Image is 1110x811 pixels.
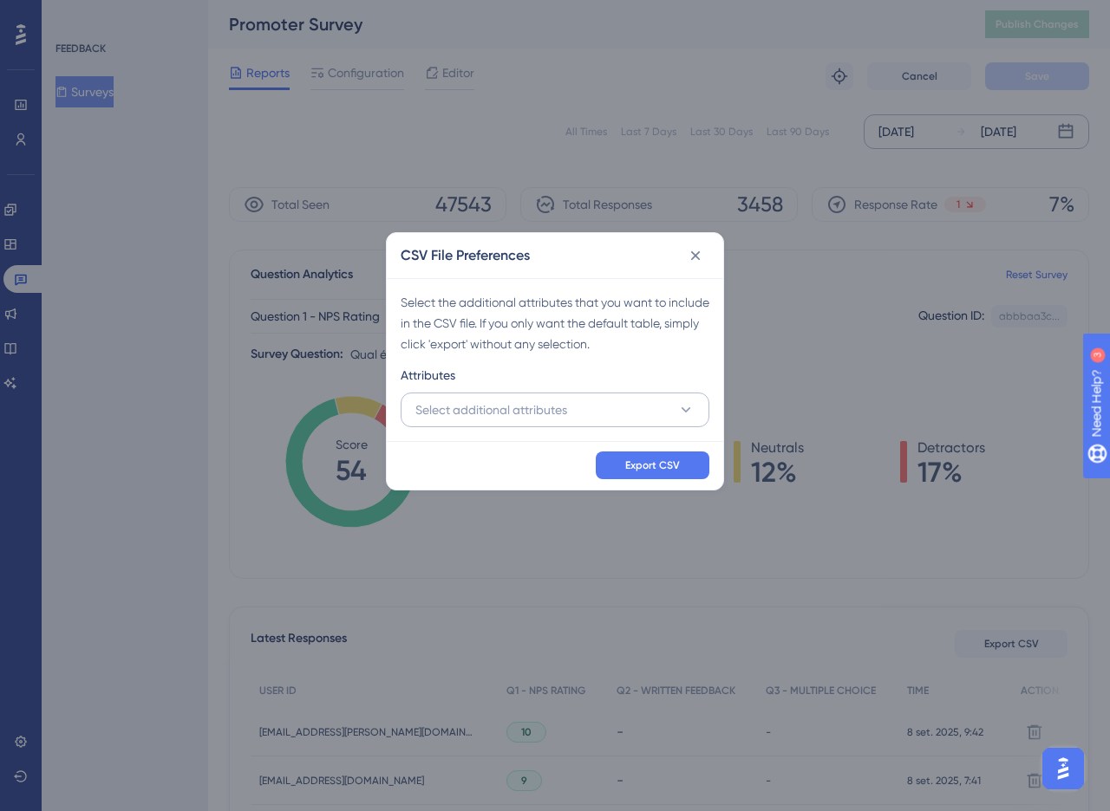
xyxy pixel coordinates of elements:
[401,365,455,386] span: Attributes
[41,4,108,25] span: Need Help?
[415,399,567,420] span: Select additional attributes
[401,245,530,266] h2: CSV File Preferences
[625,458,680,472] span: Export CSV
[121,9,126,23] div: 3
[401,292,709,354] div: Select the additional attributes that you want to include in the CSV file. If you only want the d...
[1037,743,1089,795] iframe: UserGuiding AI Assistant Launcher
